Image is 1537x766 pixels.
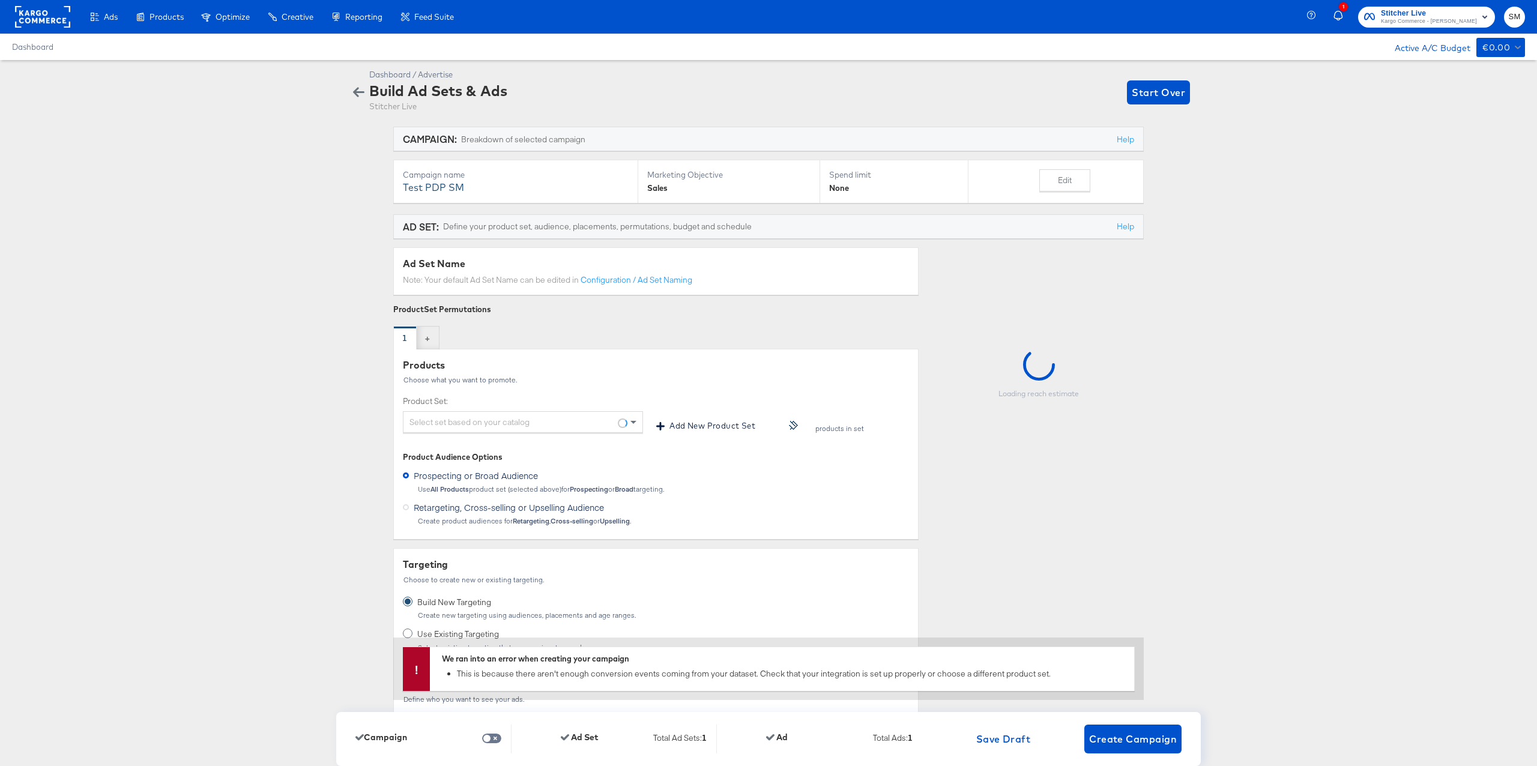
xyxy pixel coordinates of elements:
button: €0.00 [1476,38,1525,57]
button: SM [1504,7,1525,28]
div: Note: Your default Ad Set Name can be edited in [403,274,909,286]
strong: All Products [430,484,469,493]
button: Stitcher LiveKargo Commerce - [PERSON_NAME] [1358,7,1495,28]
div: Product Set Permutations [393,304,919,315]
button: Edit [1039,169,1090,191]
div: Ad Set [561,732,599,742]
div: Select set based on your catalog [403,412,642,432]
div: This is because there aren't enough conversion events coming from your dataset. Check that your i... [457,668,1128,680]
button: 1 [1332,5,1352,29]
span: Creative [282,12,313,22]
span: Add New Product Set [669,419,755,433]
span: Stitcher Live [1381,7,1477,20]
span: Use for or targeting. [418,484,664,493]
div: 1 [702,732,707,749]
div: products in set [813,424,865,433]
div: Total Ads: [873,732,913,746]
div: Ad [766,732,788,742]
div: Spend limit [829,169,959,181]
span: Save Draft [976,731,1031,747]
div: Total Ad Sets: [653,732,707,746]
span: Reporting [345,12,382,22]
a: help [1117,134,1134,145]
div: €0.00 [1482,40,1510,55]
div: Products [403,358,909,372]
button: Save Draft [971,725,1036,753]
strong: Broad [615,484,633,493]
span: None [829,183,849,193]
div: Define your product set, audience, placements, permutations, budget and schedule [443,221,752,232]
span: Start Over [1132,84,1185,101]
div: Ad Set Name [403,257,909,271]
span: Retargeting, Cross-selling or Upselling Audience [414,501,604,513]
div: Ad SetTotal Ad Sets:1 [561,732,716,746]
button: Configuration / Ad Set Naming [581,274,692,286]
span: Feed Suite [414,12,454,22]
span: Ads [104,12,118,22]
span: Create product audiences for , or . [418,516,631,525]
span: Create Campaign [1089,731,1177,747]
a: help [1117,221,1134,232]
div: Active A/C Budget [1382,38,1470,56]
div: Stitcher Live [369,101,507,112]
div: Product Audience Options [403,451,909,463]
span: Use Existing Targeting [417,629,579,640]
label: Product Set: [403,396,643,407]
div: Loading reach estimate [998,389,1079,399]
strong: Upselling [600,516,630,525]
a: Dashboard [12,42,53,52]
div: AD SET: [403,220,439,234]
div: + [425,333,430,344]
div: 1 [908,732,913,749]
div: Create new targeting using audiences, placements and age ranges. [417,611,636,620]
div: CAMPAIGN: [403,132,457,146]
span: Kargo Commerce - [PERSON_NAME] [1381,17,1477,26]
span: SM [1509,10,1520,24]
div: Campaign name [403,169,583,181]
div: Breakdown of selected campaign [461,134,585,145]
div: 1 [1339,2,1348,11]
strong: Prospecting [570,484,608,493]
div: 1 [402,333,407,344]
span: Prospecting or Broad Audience [414,469,538,481]
div: Marketing Objective [647,169,811,181]
div: Targeting [403,558,909,571]
span: product set (selected above) [430,484,561,493]
span: Optimize [216,12,250,22]
span: Build New Targeting [417,597,632,608]
div: AdTotal Ads:1 [766,732,922,746]
div: Dashboard / Advertise [369,69,507,80]
div: Choose to create new or existing targeting. [403,576,909,584]
button: Create Campaign [1084,725,1182,753]
span: Sales [647,183,668,193]
div: Choose what you want to promote. [403,376,909,384]
strong: Cross-selling [551,516,593,525]
div: Test PDP SM [403,181,583,195]
button: Add New Product Set [648,419,760,433]
div: Campaign [355,732,407,742]
strong: Retargeting [513,516,549,525]
button: Start Over [1127,80,1190,104]
div: We ran into an error when creating your campaign [442,653,1128,665]
span: Products [149,12,184,22]
div: Build Ad Sets & Ads [369,80,507,101]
